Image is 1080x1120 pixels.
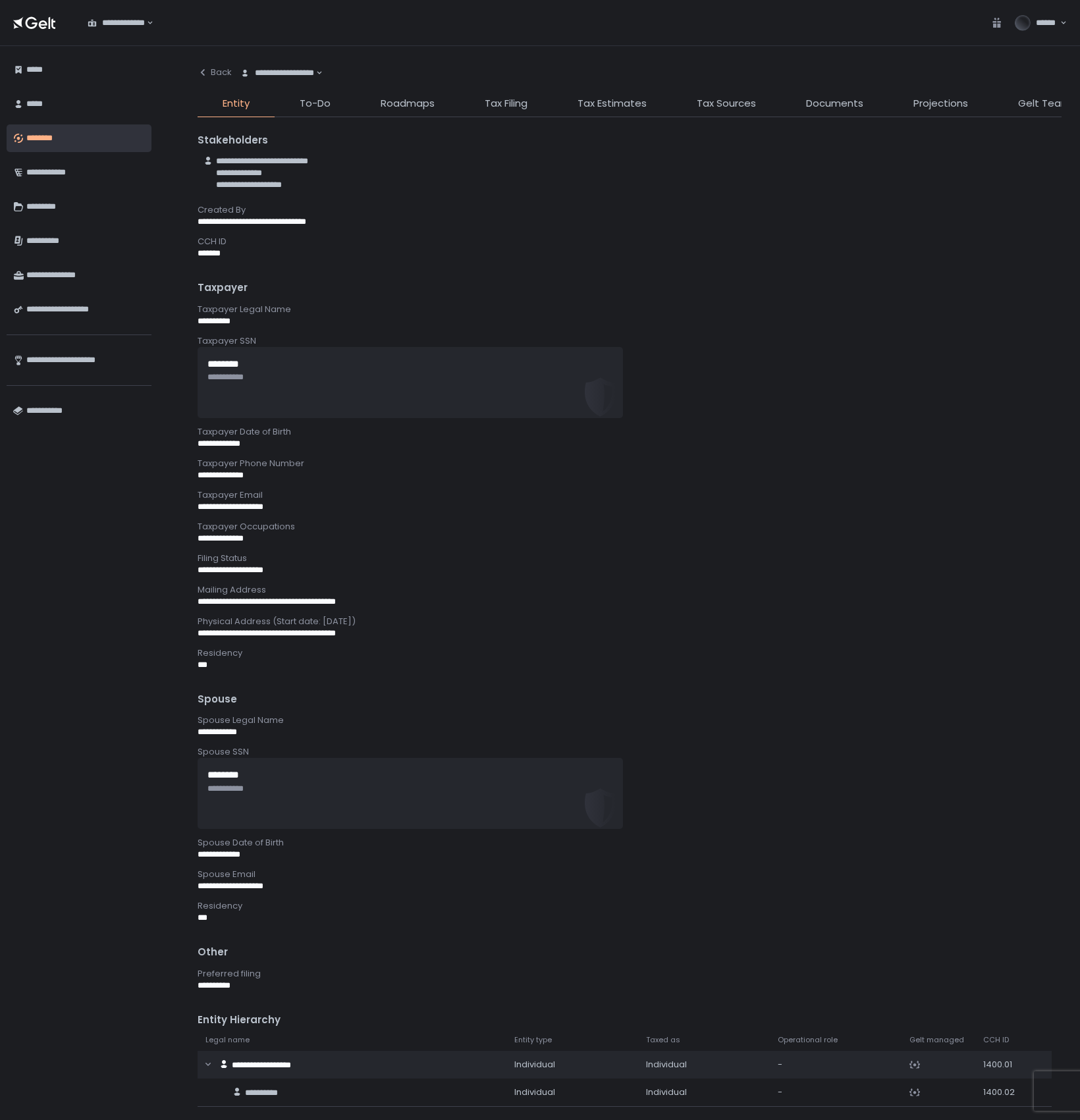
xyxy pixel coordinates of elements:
input: Search for option [314,67,315,80]
div: Mailing Address [198,584,1062,596]
div: Taxpayer [198,280,1062,296]
div: Back [198,67,232,78]
div: Stakeholders [198,133,1062,148]
div: Taxpayer Date of Birth [198,426,1062,438]
span: Entity type [514,1035,552,1045]
div: Filing Status [198,552,1062,564]
div: Taxpayer Phone Number [198,458,1062,469]
span: Tax Filing [485,96,527,111]
div: 1400.02 [983,1086,1028,1098]
div: Residency [198,647,1062,659]
div: Individual [646,1059,762,1071]
div: Physical Address (Start date: [DATE]) [198,616,1062,627]
button: Back [198,59,232,86]
div: - [778,1059,894,1071]
div: Residency [198,900,1062,912]
span: Operational role [778,1035,838,1045]
div: Spouse Legal Name [198,714,1062,726]
div: Created By [198,204,1062,216]
span: Documents [806,96,863,111]
div: Other [198,945,1062,960]
span: Projections [913,96,968,111]
div: Spouse [198,692,1062,707]
span: Gelt Team [1018,96,1071,111]
span: Legal name [205,1035,250,1045]
div: Search for option [79,9,153,37]
div: Entity Hierarchy [198,1013,1062,1028]
span: CCH ID [983,1035,1009,1045]
div: CCH ID [198,236,1062,248]
div: 1400.01 [983,1059,1028,1071]
input: Search for option [145,16,146,30]
div: Taxpayer Email [198,489,1062,501]
div: Taxpayer Occupations [198,521,1062,533]
span: Roadmaps [381,96,435,111]
span: Gelt managed [909,1035,964,1045]
div: Individual [514,1059,630,1071]
div: Taxpayer Legal Name [198,304,1062,315]
span: Tax Estimates [578,96,647,111]
span: Entity [223,96,250,111]
div: Individual [646,1086,762,1098]
div: Spouse Email [198,868,1062,880]
div: Spouse SSN [198,746,1062,758]
span: To-Do [300,96,331,111]
span: Tax Sources [697,96,756,111]
span: Taxed as [646,1035,680,1045]
div: Individual [514,1086,630,1098]
div: Taxpayer SSN [198,335,1062,347]
div: Spouse Date of Birth [198,837,1062,849]
div: Search for option [232,59,323,87]
div: Preferred filing [198,968,1062,980]
div: - [778,1086,894,1098]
